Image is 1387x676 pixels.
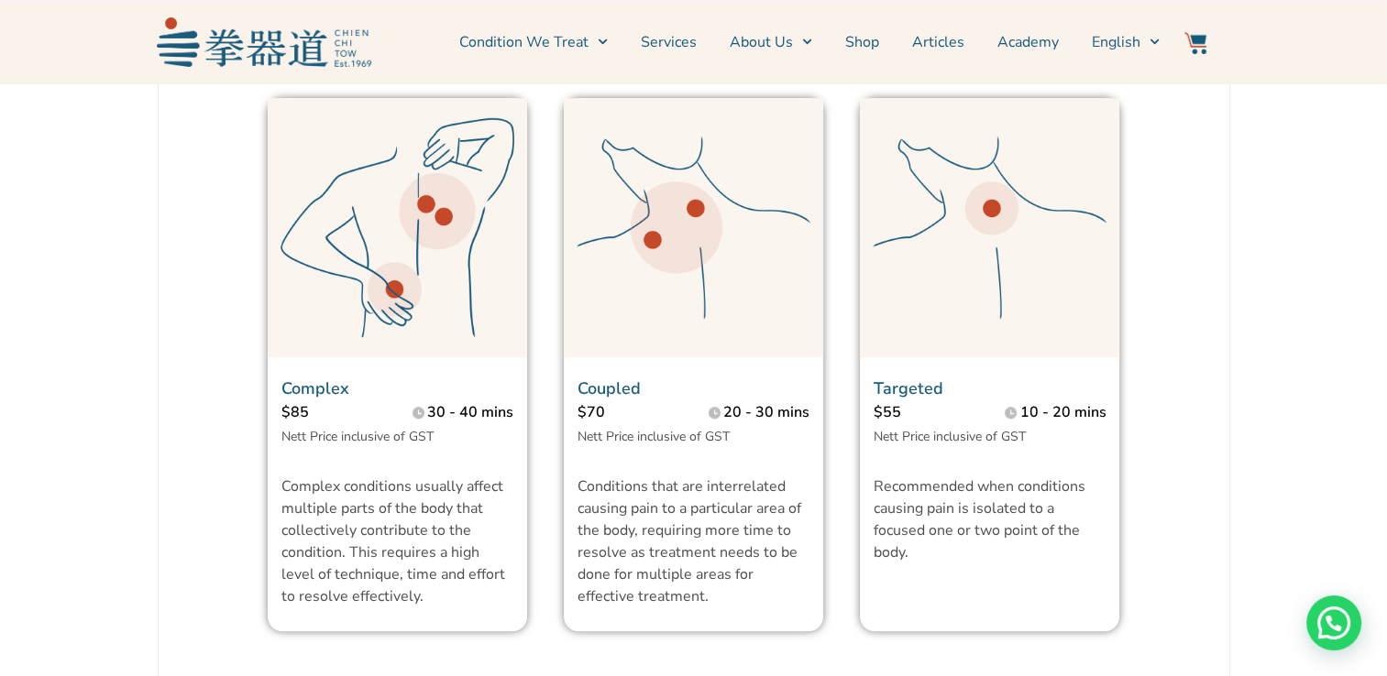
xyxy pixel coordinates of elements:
a: Academy [997,19,1059,65]
span: English [1092,31,1140,53]
p: Nett Price inclusive of GST [578,428,809,446]
p: Targeted [874,376,1106,401]
img: Time Grey [413,407,424,419]
p: Nett Price inclusive of GST [874,428,1106,446]
p: Nett Price inclusive of GST [281,428,513,446]
p: $85 [281,401,374,423]
a: About Us [730,19,812,65]
a: Shop [845,19,879,65]
p: $55 [874,401,966,423]
p: 30 - 40 mins [427,401,513,423]
p: 10 - 20 mins [1019,401,1106,423]
img: Website Icon-03 [1184,32,1206,54]
a: Articles [912,19,964,65]
p: Conditions that are interrelated causing pain to a particular area of the body, requiring more ti... [578,475,809,607]
p: Complex [281,376,513,401]
p: Coupled [578,376,809,401]
p: Recommended when conditions causing pain is isolated to a focused one or two point of the body. [874,475,1106,563]
img: Time Grey [709,407,721,419]
a: Condition We Treat [459,19,608,65]
p: $70 [578,401,670,423]
p: Complex conditions usually affect multiple parts of the body that collectively contribute to the ... [281,475,513,607]
p: 20 - 30 mins [723,401,809,423]
a: Services [641,19,697,65]
a: English [1092,19,1160,65]
img: Time Grey [1005,407,1017,419]
nav: Menu [380,19,1160,65]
